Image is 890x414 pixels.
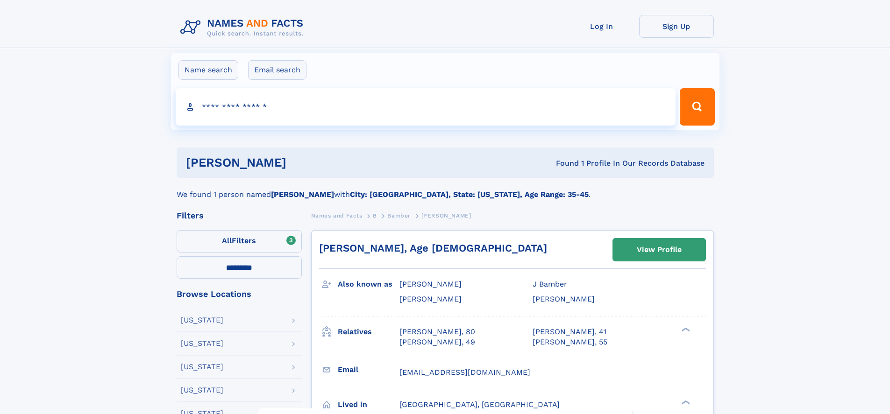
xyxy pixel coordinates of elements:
[421,212,471,219] span: [PERSON_NAME]
[186,157,421,168] h1: [PERSON_NAME]
[399,295,462,303] span: [PERSON_NAME]
[533,327,606,337] a: [PERSON_NAME], 41
[421,158,705,168] div: Found 1 Profile In Our Records Database
[533,280,567,288] span: J Bamber
[181,316,223,324] div: [US_STATE]
[387,212,411,219] span: Bamber
[271,190,334,199] b: [PERSON_NAME]
[399,280,462,288] span: [PERSON_NAME]
[613,239,705,261] a: View Profile
[177,211,302,220] div: Filters
[177,178,714,200] div: We found 1 person named with .
[639,15,714,38] a: Sign Up
[387,210,411,221] a: Bamber
[679,326,691,332] div: ❯
[181,386,223,394] div: [US_STATE]
[533,337,607,347] a: [PERSON_NAME], 55
[399,327,475,337] a: [PERSON_NAME], 80
[373,212,377,219] span: B
[533,295,595,303] span: [PERSON_NAME]
[176,88,676,126] input: search input
[222,236,232,245] span: All
[177,290,302,298] div: Browse Locations
[181,340,223,347] div: [US_STATE]
[679,399,691,405] div: ❯
[680,88,714,126] button: Search Button
[564,15,639,38] a: Log In
[248,60,306,80] label: Email search
[338,362,399,378] h3: Email
[338,276,399,292] h3: Also known as
[178,60,238,80] label: Name search
[637,239,682,260] div: View Profile
[399,368,530,377] span: [EMAIL_ADDRESS][DOMAIN_NAME]
[181,363,223,371] div: [US_STATE]
[177,230,302,253] label: Filters
[350,190,589,199] b: City: [GEOGRAPHIC_DATA], State: [US_STATE], Age Range: 35-45
[338,397,399,413] h3: Lived in
[399,400,560,409] span: [GEOGRAPHIC_DATA], [GEOGRAPHIC_DATA]
[319,242,547,254] a: [PERSON_NAME], Age [DEMOGRAPHIC_DATA]
[177,15,311,40] img: Logo Names and Facts
[373,210,377,221] a: B
[311,210,363,221] a: Names and Facts
[338,324,399,340] h3: Relatives
[399,337,475,347] a: [PERSON_NAME], 49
